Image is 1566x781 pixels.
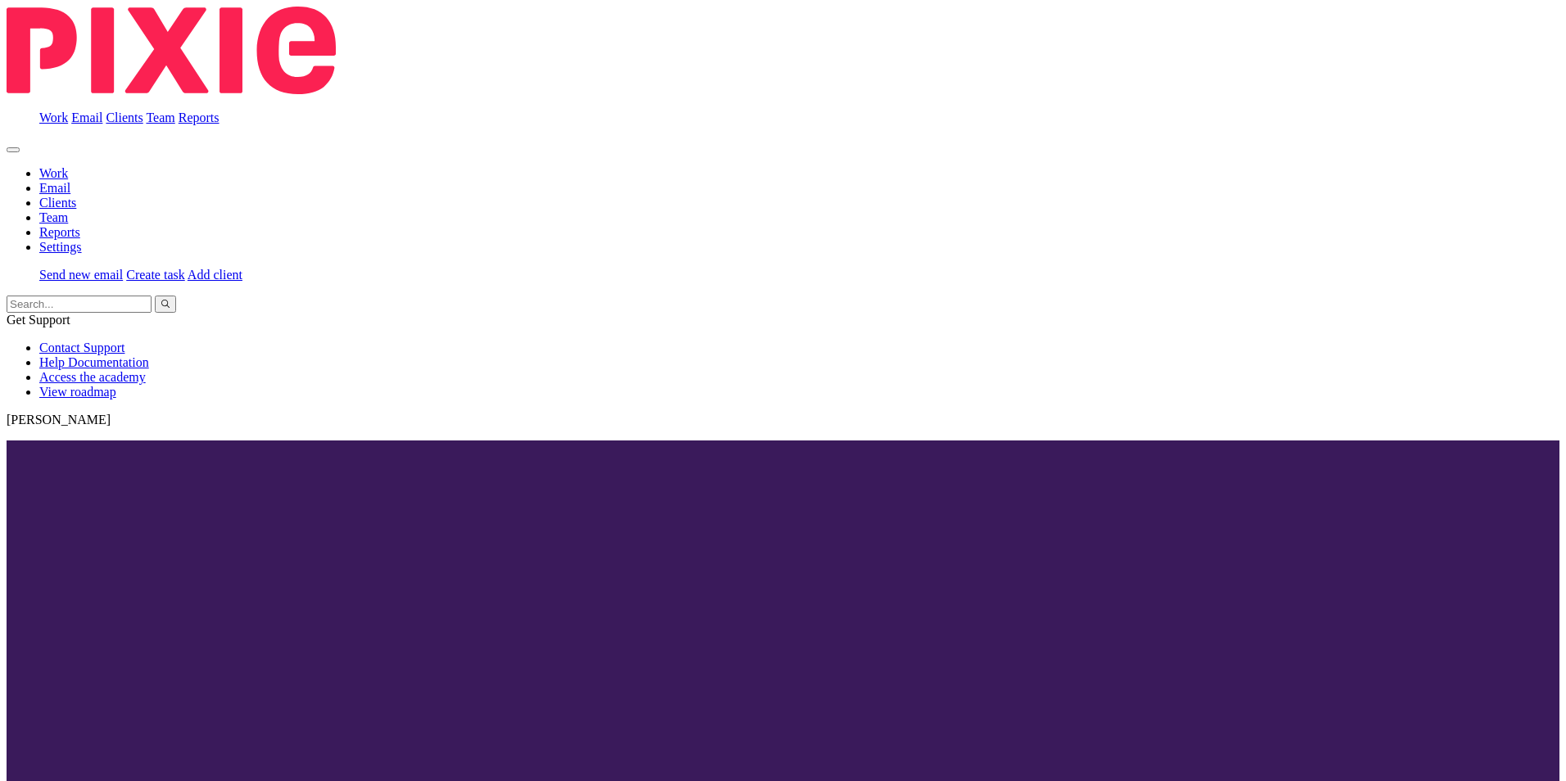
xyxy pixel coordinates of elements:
[7,313,70,327] span: Get Support
[71,111,102,124] a: Email
[39,370,146,384] a: Access the academy
[39,196,76,210] a: Clients
[146,111,174,124] a: Team
[155,296,176,313] button: Search
[188,268,242,282] a: Add client
[39,240,82,254] a: Settings
[39,341,124,354] a: Contact Support
[39,268,123,282] a: Send new email
[39,355,149,369] a: Help Documentation
[39,166,68,180] a: Work
[39,225,80,239] a: Reports
[106,111,143,124] a: Clients
[39,210,68,224] a: Team
[7,296,152,313] input: Search
[179,111,220,124] a: Reports
[39,181,70,195] a: Email
[7,7,336,94] img: Pixie
[39,111,68,124] a: Work
[7,413,1559,427] p: [PERSON_NAME]
[126,268,185,282] a: Create task
[39,385,116,399] a: View roadmap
